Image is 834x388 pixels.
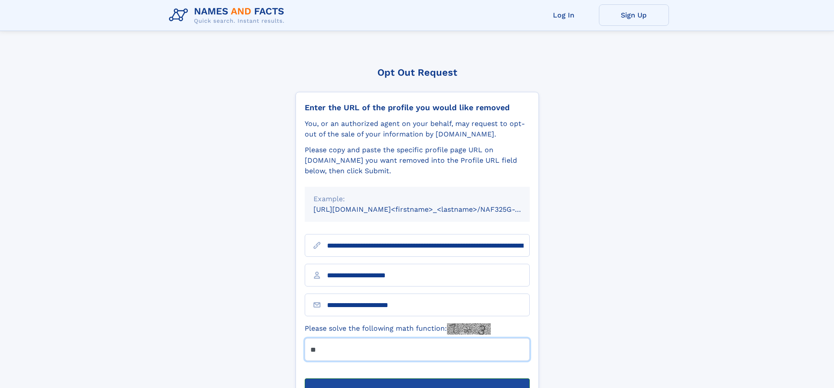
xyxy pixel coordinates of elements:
[599,4,669,26] a: Sign Up
[296,67,539,78] div: Opt Out Request
[165,3,292,27] img: Logo Names and Facts
[305,103,530,112] div: Enter the URL of the profile you would like removed
[305,145,530,176] div: Please copy and paste the specific profile page URL on [DOMAIN_NAME] you want removed into the Pr...
[313,205,546,213] small: [URL][DOMAIN_NAME]<firstname>_<lastname>/NAF325G-xxxxxxxx
[529,4,599,26] a: Log In
[313,194,521,204] div: Example:
[305,119,530,140] div: You, or an authorized agent on your behalf, may request to opt-out of the sale of your informatio...
[305,323,491,335] label: Please solve the following math function:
